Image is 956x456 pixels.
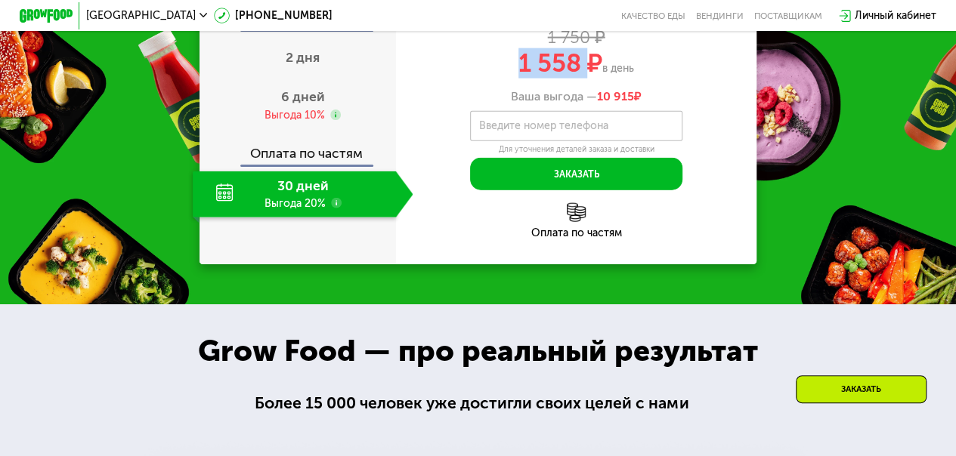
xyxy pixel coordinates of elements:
span: 2 дня [286,49,320,66]
div: Оплата по частям [200,134,395,165]
span: [GEOGRAPHIC_DATA] [86,11,196,21]
span: 1 558 ₽ [518,48,602,79]
div: Заказать [796,375,927,403]
button: Заказать [470,158,682,189]
div: Оплата по частям [396,228,757,239]
span: в день [602,62,634,75]
div: Ваша выгода — [396,89,757,103]
div: Grow Food — про реальный результат [177,328,779,374]
label: Введите номер телефона [478,122,608,130]
a: Вендинги [696,11,744,21]
div: Личный кабинет [855,8,936,23]
span: 10 915 [597,89,634,103]
span: 6 дней [281,88,325,105]
div: 1 750 ₽ [396,30,757,45]
span: ₽ [597,89,642,103]
div: Выгода 10% [265,108,325,122]
a: Качество еды [621,11,685,21]
div: поставщикам [754,11,822,21]
img: l6xcnZfty9opOoJh.png [567,203,586,222]
div: Более 15 000 человек уже достигли своих целей с нами [255,391,701,416]
div: Для уточнения деталей заказа и доставки [470,144,682,155]
a: [PHONE_NUMBER] [214,8,333,23]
